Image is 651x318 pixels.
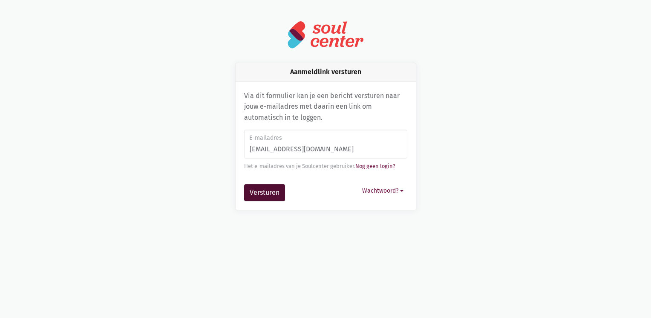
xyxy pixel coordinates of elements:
p: Via dit formulier kan je een bericht versturen naar jouw e-mailadres met daarin een link om autom... [244,90,407,123]
button: Wachtwoord? [358,184,407,197]
img: logo-soulcenter-full.svg [287,20,364,49]
div: Het e-mailadres van je Soulcenter gebruiker. [244,162,407,171]
label: E-mailadres [249,133,401,143]
form: Aanmeldlink versturen [244,130,407,201]
a: Nog geen login? [355,163,395,169]
button: Versturen [244,184,285,201]
div: Aanmeldlink versturen [236,63,416,81]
